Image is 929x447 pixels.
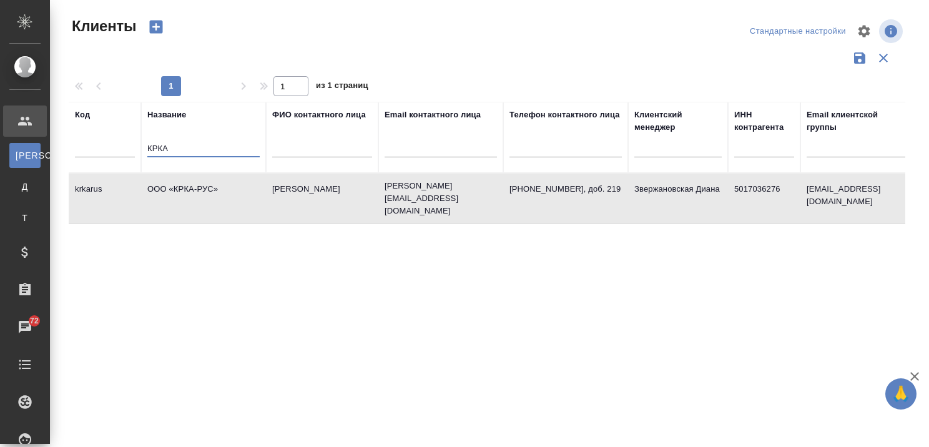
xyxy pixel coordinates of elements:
p: [PHONE_NUMBER], доб. 219 [509,183,622,195]
button: Сохранить фильтры [848,46,872,70]
div: Код [75,109,90,121]
span: Настроить таблицу [849,16,879,46]
span: из 1 страниц [316,78,368,96]
button: Сбросить фильтры [872,46,895,70]
button: 🙏 [885,378,917,410]
a: [PERSON_NAME] [9,143,41,168]
td: [EMAIL_ADDRESS][DOMAIN_NAME] [800,177,913,220]
td: ООО «КРКА-РУС» [141,177,266,220]
td: Звержановская Диана [628,177,728,220]
p: [PERSON_NAME][EMAIL_ADDRESS][DOMAIN_NAME] [385,180,497,217]
button: Создать [141,16,171,37]
div: split button [747,22,849,41]
td: [PERSON_NAME] [266,177,378,220]
span: 🙏 [890,381,912,407]
span: 72 [22,315,46,327]
div: Клиентский менеджер [634,109,722,134]
a: 72 [3,312,47,343]
span: Посмотреть информацию [879,19,905,43]
td: 5017036276 [728,177,800,220]
div: ФИО контактного лица [272,109,366,121]
span: [PERSON_NAME] [16,149,34,162]
div: Телефон контактного лица [509,109,620,121]
td: krkarus [69,177,141,220]
div: ИНН контрагента [734,109,794,134]
span: Клиенты [69,16,136,36]
div: Название [147,109,186,121]
div: Email контактного лица [385,109,481,121]
span: Т [16,212,34,224]
a: Д [9,174,41,199]
div: Email клиентской группы [807,109,907,134]
span: Д [16,180,34,193]
a: Т [9,205,41,230]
